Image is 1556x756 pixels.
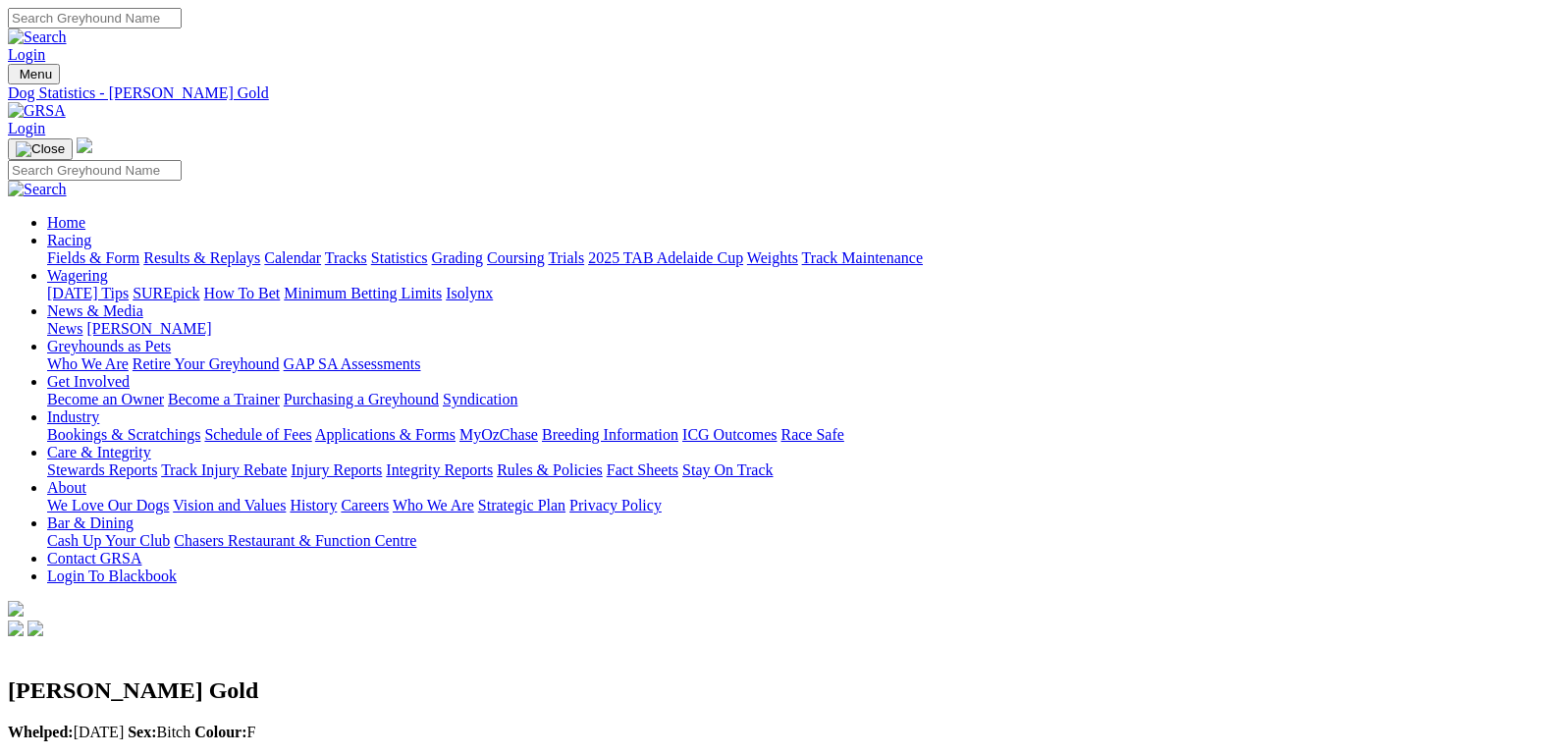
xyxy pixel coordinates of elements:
img: logo-grsa-white.png [77,137,92,153]
a: Bookings & Scratchings [47,426,200,443]
a: Careers [341,497,389,513]
a: [PERSON_NAME] [86,320,211,337]
a: Greyhounds as Pets [47,338,171,354]
b: Sex: [128,724,156,740]
a: Results & Replays [143,249,260,266]
a: Race Safe [780,426,843,443]
a: Stay On Track [682,461,773,478]
img: Search [8,28,67,46]
a: News [47,320,82,337]
a: Schedule of Fees [204,426,311,443]
a: Login [8,120,45,136]
img: facebook.svg [8,621,24,636]
img: twitter.svg [27,621,43,636]
a: Privacy Policy [569,497,662,513]
a: Login [8,46,45,63]
a: ICG Outcomes [682,426,777,443]
a: Who We Are [393,497,474,513]
a: Industry [47,408,99,425]
a: Coursing [487,249,545,266]
img: Search [8,181,67,198]
img: Close [16,141,65,157]
a: About [47,479,86,496]
a: Bar & Dining [47,514,134,531]
div: News & Media [47,320,1548,338]
a: Purchasing a Greyhound [284,391,439,407]
a: Trials [548,249,584,266]
a: Minimum Betting Limits [284,285,442,301]
span: Menu [20,67,52,81]
a: Strategic Plan [478,497,565,513]
a: Who We Are [47,355,129,372]
a: MyOzChase [459,426,538,443]
img: GRSA [8,102,66,120]
b: Colour: [194,724,246,740]
a: 2025 TAB Adelaide Cup [588,249,743,266]
a: Dog Statistics - [PERSON_NAME] Gold [8,84,1548,102]
span: Bitch [128,724,190,740]
a: Tracks [325,249,367,266]
a: Calendar [264,249,321,266]
a: Vision and Values [173,497,286,513]
a: Isolynx [446,285,493,301]
a: [DATE] Tips [47,285,129,301]
b: Whelped: [8,724,74,740]
div: Get Involved [47,391,1548,408]
div: Industry [47,426,1548,444]
a: Care & Integrity [47,444,151,460]
div: Greyhounds as Pets [47,355,1548,373]
a: Fact Sheets [607,461,678,478]
a: News & Media [47,302,143,319]
a: We Love Our Dogs [47,497,169,513]
span: [DATE] [8,724,124,740]
a: Chasers Restaurant & Function Centre [174,532,416,549]
div: Care & Integrity [47,461,1548,479]
button: Toggle navigation [8,64,60,84]
a: History [290,497,337,513]
input: Search [8,160,182,181]
a: Contact GRSA [47,550,141,567]
a: Breeding Information [542,426,678,443]
div: Racing [47,249,1548,267]
span: F [194,724,255,740]
a: Retire Your Greyhound [133,355,280,372]
a: Track Maintenance [802,249,923,266]
div: Wagering [47,285,1548,302]
input: Search [8,8,182,28]
button: Toggle navigation [8,138,73,160]
a: Get Involved [47,373,130,390]
a: Weights [747,249,798,266]
a: How To Bet [204,285,281,301]
div: About [47,497,1548,514]
a: GAP SA Assessments [284,355,421,372]
div: Bar & Dining [47,532,1548,550]
a: Applications & Forms [315,426,456,443]
img: logo-grsa-white.png [8,601,24,617]
a: Home [47,214,85,231]
a: Racing [47,232,91,248]
a: Stewards Reports [47,461,157,478]
a: Become an Owner [47,391,164,407]
a: Become a Trainer [168,391,280,407]
h2: [PERSON_NAME] Gold [8,677,1548,704]
a: SUREpick [133,285,199,301]
a: Wagering [47,267,108,284]
a: Cash Up Your Club [47,532,170,549]
a: Grading [432,249,483,266]
a: Login To Blackbook [47,567,177,584]
a: Rules & Policies [497,461,603,478]
a: Injury Reports [291,461,382,478]
a: Fields & Form [47,249,139,266]
a: Statistics [371,249,428,266]
a: Integrity Reports [386,461,493,478]
a: Track Injury Rebate [161,461,287,478]
a: Syndication [443,391,517,407]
